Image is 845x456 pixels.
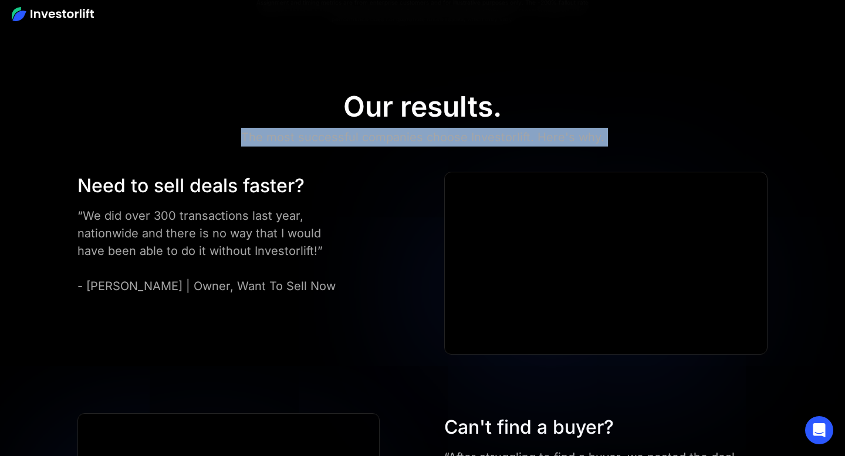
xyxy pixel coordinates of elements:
[445,172,767,354] iframe: NICK PERRY
[805,416,833,444] div: Open Intercom Messenger
[77,172,350,200] div: Need to sell deals faster?
[343,90,502,124] div: Our results.
[77,207,350,295] div: “We did over 300 transactions last year, nationwide and there is no way that I would have been ab...
[241,128,604,147] div: The most successful companies choose Investorlift. Here's why.
[444,413,735,441] div: Can't find a buyer?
